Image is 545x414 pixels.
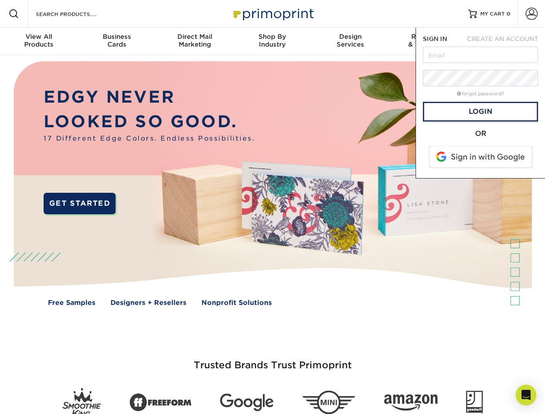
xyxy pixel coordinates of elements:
a: Resources& Templates [389,28,467,55]
span: SIGN IN [423,35,447,42]
div: Cards [78,33,155,48]
img: Goodwill [466,391,483,414]
a: GET STARTED [44,193,116,214]
input: SEARCH PRODUCTS..... [35,9,119,19]
a: Login [423,102,538,122]
span: Shop By [233,33,311,41]
a: Designers + Resellers [110,298,186,308]
div: Marketing [156,33,233,48]
p: LOOKED SO GOOD. [44,110,255,134]
span: Resources [389,33,467,41]
iframe: Google Customer Reviews [2,388,73,411]
div: OR [423,129,538,139]
div: Industry [233,33,311,48]
a: Direct MailMarketing [156,28,233,55]
a: BusinessCards [78,28,155,55]
a: Nonprofit Solutions [202,298,272,308]
img: Primoprint [230,4,316,23]
img: Google [220,394,274,411]
div: Open Intercom Messenger [516,385,536,405]
span: MY CART [480,10,505,18]
div: Services [312,33,389,48]
span: Direct Mail [156,33,233,41]
div: & Templates [389,33,467,48]
input: Email [423,47,538,63]
span: Business [78,33,155,41]
span: 0 [507,11,510,17]
a: Shop ByIndustry [233,28,311,55]
a: forgot password? [457,91,504,97]
span: CREATE AN ACCOUNT [467,35,538,42]
h3: Trusted Brands Trust Primoprint [20,339,525,381]
span: 17 Different Edge Colors. Endless Possibilities. [44,134,255,144]
p: EDGY NEVER [44,85,255,110]
span: Design [312,33,389,41]
a: DesignServices [312,28,389,55]
img: Amazon [384,395,438,411]
a: Free Samples [48,298,95,308]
